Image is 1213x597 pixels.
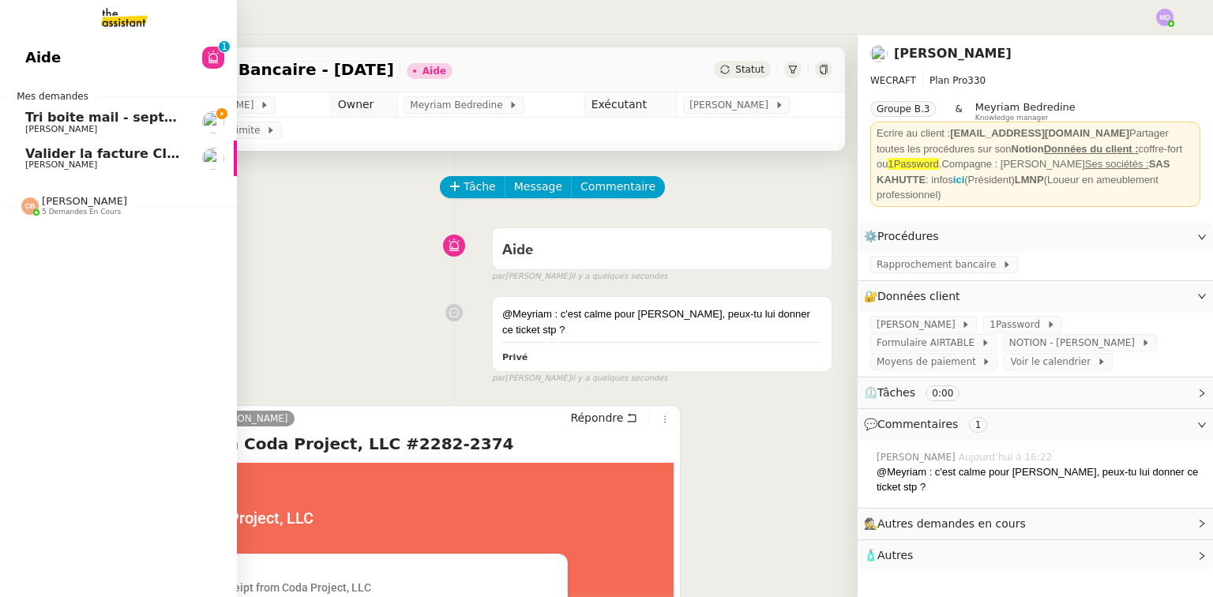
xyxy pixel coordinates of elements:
[877,464,1200,495] div: @Meyriam : c'est calme pour [PERSON_NAME], peux-tu lui donner ce ticket stp ?
[331,92,397,118] td: Owner
[440,176,505,198] button: Tâche
[1015,174,1044,186] strong: LMNP
[502,243,533,257] span: Aide
[464,178,496,196] span: Tâche
[492,270,505,283] span: par
[202,111,224,133] img: users%2F9mvJqJUvllffspLsQzytnd0Nt4c2%2Favatar%2F82da88e3-d90d-4e39-b37d-dcb7941179ae
[975,114,1049,122] span: Knowledge manager
[502,306,822,337] div: @Meyriam : c'est calme pour [PERSON_NAME], peux-tu lui donner ce ticket stp ?
[877,386,915,399] span: Tâches
[7,88,98,104] span: Mes demandes
[21,197,39,215] img: svg
[580,178,655,196] span: Commentaire
[877,126,1194,203] div: Ecrire au client : Partager toutes les procédures sur son coffre-fort ou .Compagne : [PERSON_NAME...
[735,64,764,75] span: Statut
[877,335,981,351] span: Formulaire AIRTABLE
[215,581,371,594] span: Receipt from Coda Project, LLC
[953,174,964,186] a: ici
[1009,335,1141,351] span: NOTION - [PERSON_NAME]
[202,148,224,170] img: users%2FHIWaaSoTa5U8ssS5t403NQMyZZE3%2Favatar%2Fa4be050e-05fa-4f28-bbe7-e7e8e4788720
[584,92,677,118] td: Exécutant
[955,101,962,122] span: &
[858,377,1213,408] div: ⏲️Tâches 0:00
[877,450,959,464] span: [PERSON_NAME]
[565,409,643,426] button: Répondre
[870,45,888,62] img: users%2FEJPpscVToRMPJlyoRFUBjAA9eTy1%2Favatar%2F9e06dc73-415a-4367-bfb1-024442b6f19c
[877,290,960,302] span: Données client
[877,317,961,332] span: [PERSON_NAME]
[25,110,250,125] span: Tri boite mail - septembre 2025
[864,386,973,399] span: ⏲️
[877,418,958,430] span: Commentaires
[990,317,1046,332] span: 1Password
[870,101,936,117] nz-tag: Groupe B.3
[422,66,446,76] div: Aide
[492,270,668,283] small: [PERSON_NAME]
[1044,143,1139,155] u: Données du client :
[689,97,774,113] span: [PERSON_NAME]
[894,46,1012,61] a: [PERSON_NAME]
[25,160,97,170] span: [PERSON_NAME]
[82,62,394,77] span: Rapprochements Bancaire - [DATE]
[864,517,1033,530] span: 🕵️
[858,281,1213,312] div: 🔐Données client
[929,75,967,86] span: Plan Pro
[858,540,1213,571] div: 🧴Autres
[864,418,993,430] span: 💬
[858,221,1213,252] div: ⚙️Procédures
[877,549,913,561] span: Autres
[877,517,1026,530] span: Autres demandes en cours
[203,411,295,426] a: [PERSON_NAME]
[858,509,1213,539] div: 🕵️Autres demandes en cours
[870,75,916,86] span: WECRAFT
[570,410,623,426] span: Répondre
[571,372,668,385] span: il y a quelques secondes
[864,549,913,561] span: 🧴
[877,230,939,242] span: Procédures
[571,176,665,198] button: Commentaire
[1085,158,1149,170] u: Ses sociétés :
[1012,143,1139,155] strong: Notion
[25,124,97,134] span: [PERSON_NAME]
[189,509,314,528] span: Coda Project, LLC
[926,385,960,401] nz-tag: 0:00
[219,41,230,52] nz-badge-sup: 1
[975,101,1076,122] app-user-label: Knowledge manager
[877,354,982,370] span: Moyens de paiement
[221,41,227,55] p: 1
[83,433,674,455] h4: Your receipt from Coda Project, LLC #2282-2374
[950,127,1129,139] strong: [EMAIL_ADDRESS][DOMAIN_NAME]
[864,227,946,246] span: ⚙️
[1156,9,1174,26] img: svg
[514,178,562,196] span: Message
[858,409,1213,440] div: 💬Commentaires 1
[502,352,528,362] b: Privé
[410,97,509,113] span: Meyriam Bedredine
[492,372,505,385] span: par
[42,195,127,207] span: [PERSON_NAME]
[571,270,668,283] span: il y a quelques secondes
[975,101,1076,113] span: Meyriam Bedredine
[967,75,986,86] span: 330
[25,146,185,161] span: Valider la facture CIEC
[969,417,988,433] nz-tag: 1
[505,176,572,198] button: Message
[877,257,1002,272] span: Rapprochement bancaire
[492,372,668,385] small: [PERSON_NAME]
[864,287,967,306] span: 🔐
[877,158,1170,186] strong: SAS KAHUTTE
[959,450,1055,464] span: Aujourd’hui à 16:22
[25,46,61,69] span: Aide
[888,158,938,170] span: 1Password
[42,208,121,216] span: 5 demandes en cours
[1010,354,1096,370] span: Voir le calendrier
